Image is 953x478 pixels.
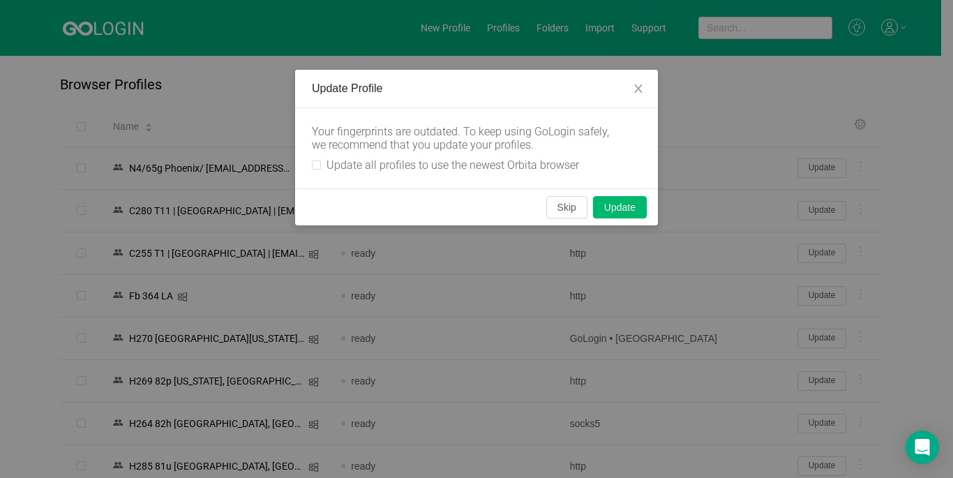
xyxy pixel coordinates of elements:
button: Close [619,70,658,109]
i: icon: close [633,83,644,94]
span: Update all profiles to use the newest Orbita browser [321,158,585,172]
div: Your fingerprints are outdated. To keep using GoLogin safely, we recommend that you update your p... [312,125,619,151]
div: Update Profile [312,81,641,96]
div: Open Intercom Messenger [906,431,939,464]
button: Skip [546,196,587,218]
button: Update [593,196,647,218]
